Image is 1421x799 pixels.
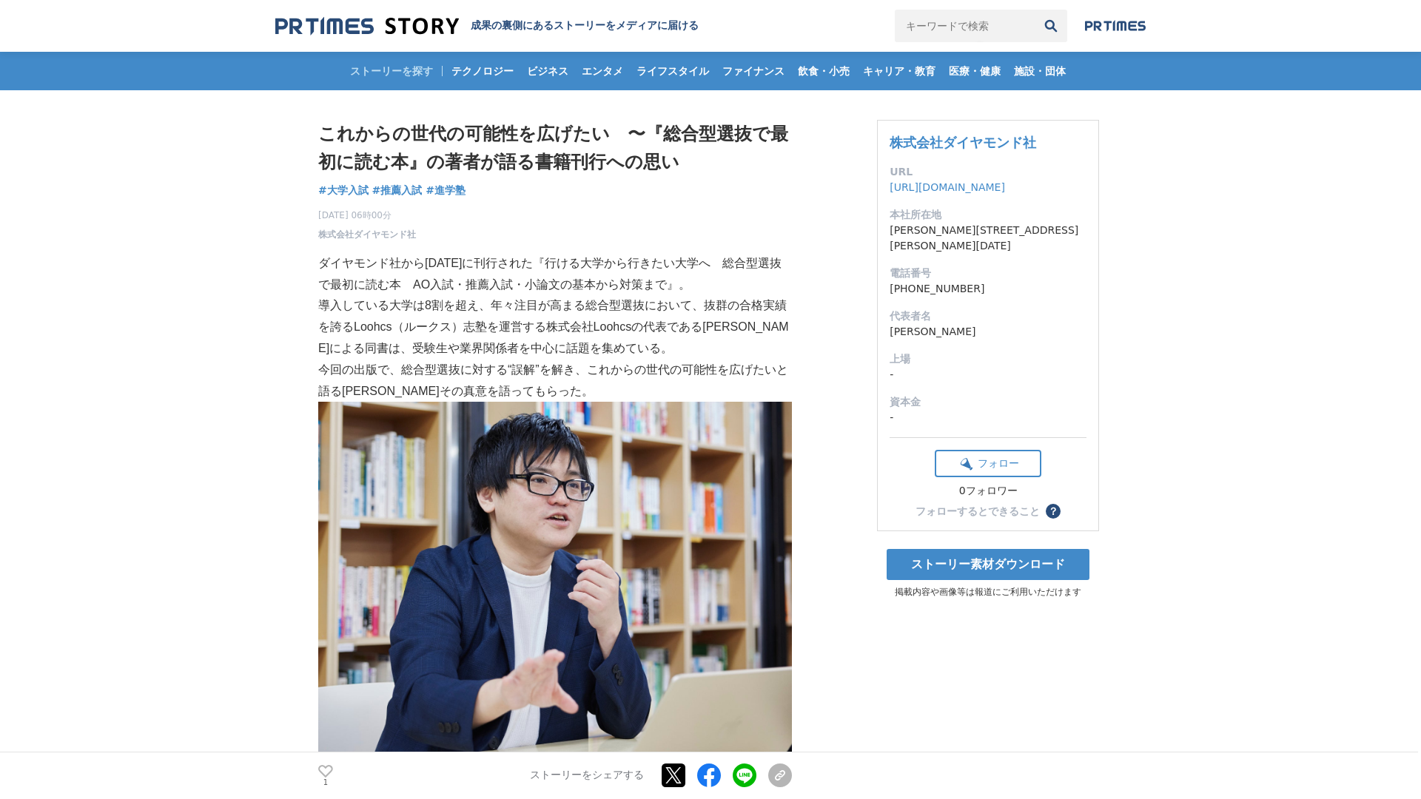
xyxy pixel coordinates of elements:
span: 医療・健康 [943,64,1007,78]
span: [DATE] 06時00分 [318,209,416,222]
p: 1 [318,779,333,786]
p: ストーリーをシェアする [530,769,644,783]
div: 0フォロワー [935,485,1041,498]
span: ライフスタイル [631,64,715,78]
a: ビジネス [521,52,574,90]
span: 施設・団体 [1008,64,1072,78]
div: フォローするとできること [916,506,1040,516]
a: キャリア・教育 [857,52,941,90]
span: ？ [1048,506,1058,516]
span: #進学塾 [426,183,466,197]
p: 導入している大学は8割を超え、年々注目が高まる総合型選抜において、抜群の合格実績を誇るLoohcs（ルークス）志塾を運営する株式会社Loohcsの代表である[PERSON_NAME]による同書は... [318,295,792,359]
p: 掲載内容や画像等は報道にご利用いただけます [877,586,1099,599]
p: 今回の出版で、総合型選抜に対する“誤解”を解き、これからの世代の可能性を広げたいと語る[PERSON_NAME]その真意を語ってもらった。 [318,360,792,402]
a: #進学塾 [426,183,466,198]
img: prtimes [1085,20,1146,32]
dt: 本社所在地 [890,207,1086,223]
img: 成果の裏側にあるストーリーをメディアに届ける [275,16,459,36]
p: ダイヤモンド社から[DATE]に刊行された『行ける大学から行きたい大学へ 総合型選抜で最初に読む本 AO入試・推薦入試・小論文の基本から対策まで』。 [318,253,792,296]
dt: 資本金 [890,394,1086,410]
a: テクノロジー [446,52,520,90]
span: エンタメ [576,64,629,78]
button: 検索 [1035,10,1067,42]
img: thumbnail_a1e42290-8c5b-11f0-9be3-074a6b9b5375.jpg [318,402,792,752]
a: ファイナンス [716,52,790,90]
span: #大学入試 [318,183,369,197]
span: ファイナンス [716,64,790,78]
dd: [PERSON_NAME][STREET_ADDRESS][PERSON_NAME][DATE] [890,223,1086,254]
span: 飲食・小売 [792,64,856,78]
a: エンタメ [576,52,629,90]
a: 株式会社ダイヤモンド社 [890,135,1036,150]
dt: URL [890,164,1086,180]
h1: これからの世代の可能性を広げたい 〜『総合型選抜で最初に読む本』の著者が語る書籍刊⾏への思い [318,120,792,177]
a: 成果の裏側にあるストーリーをメディアに届ける 成果の裏側にあるストーリーをメディアに届ける [275,16,699,36]
a: 飲食・小売 [792,52,856,90]
button: フォロー [935,450,1041,477]
span: ビジネス [521,64,574,78]
dd: [PHONE_NUMBER] [890,281,1086,297]
span: テクノロジー [446,64,520,78]
dd: [PERSON_NAME] [890,324,1086,340]
button: ？ [1046,504,1061,519]
a: ストーリー素材ダウンロード [887,549,1089,580]
a: ライフスタイル [631,52,715,90]
span: キャリア・教育 [857,64,941,78]
dd: - [890,367,1086,382]
a: 株式会社ダイヤモンド社 [318,228,416,241]
a: 施設・団体 [1008,52,1072,90]
span: #推薦入試 [372,183,423,197]
a: #推薦入試 [372,183,423,198]
a: 医療・健康 [943,52,1007,90]
h2: 成果の裏側にあるストーリーをメディアに届ける [471,19,699,33]
input: キーワードで検索 [895,10,1035,42]
dt: 電話番号 [890,266,1086,281]
dt: 代表者名 [890,309,1086,324]
dt: 上場 [890,351,1086,367]
a: #大学入試 [318,183,369,198]
dd: - [890,410,1086,425]
a: [URL][DOMAIN_NAME] [890,181,1005,193]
